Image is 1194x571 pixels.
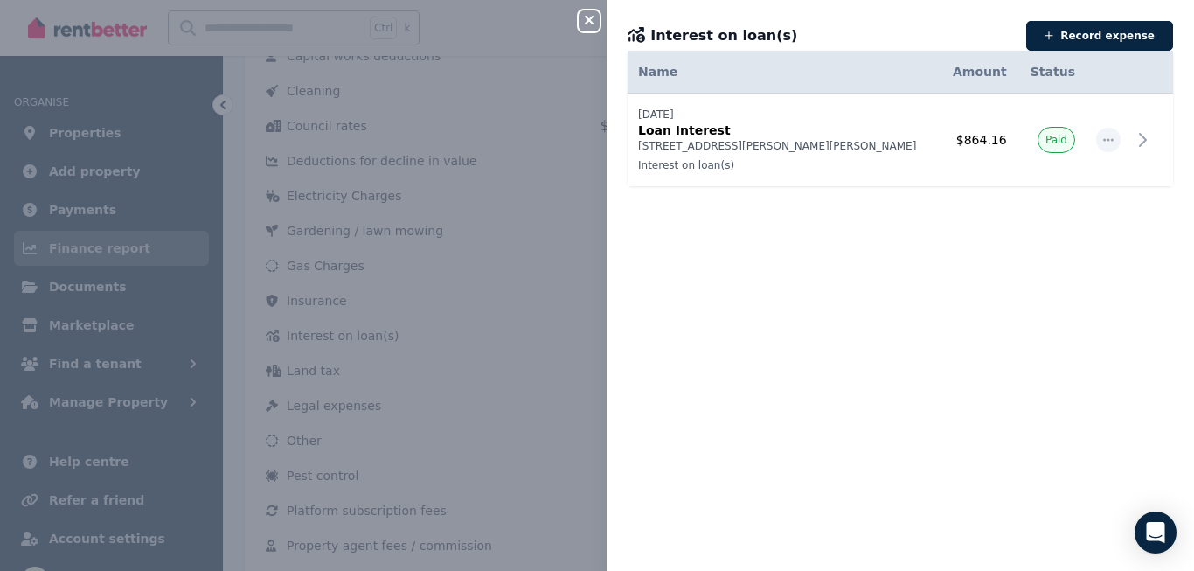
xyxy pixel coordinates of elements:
[650,25,797,46] span: Interest on loan(s)
[939,51,1017,94] th: Amount
[638,122,928,139] p: Loan Interest
[628,51,939,94] th: Name
[638,158,928,172] p: Interest on loan(s)
[638,108,928,122] p: [DATE]
[638,139,928,153] p: [STREET_ADDRESS][PERSON_NAME][PERSON_NAME]
[1026,21,1173,51] button: Record expense
[1045,133,1067,147] span: Paid
[939,94,1017,187] td: $864.16
[1017,51,1086,94] th: Status
[1135,512,1177,554] div: Open Intercom Messenger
